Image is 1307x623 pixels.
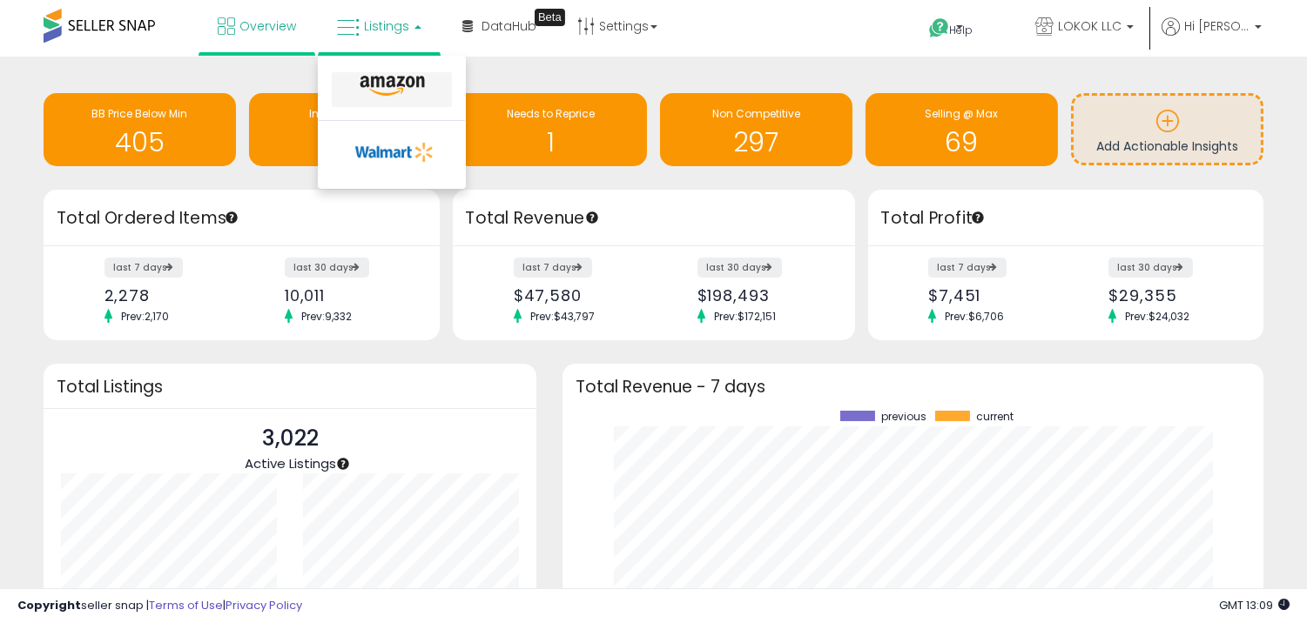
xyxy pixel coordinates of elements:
a: Selling @ Max 69 [866,93,1058,166]
span: Prev: $24,032 [1116,309,1198,324]
a: Needs to Reprice 1 [455,93,647,166]
span: Hi [PERSON_NAME] [1184,17,1250,35]
div: Tooltip anchor [970,210,986,225]
span: Help [950,23,974,37]
h1: 133 [258,128,433,157]
div: seller snap | | [17,598,302,614]
h1: 69 [874,128,1049,157]
div: $47,580 [514,286,641,305]
h1: 405 [52,128,227,157]
span: Overview [239,17,296,35]
strong: Copyright [17,597,81,613]
span: Inventory Age [309,106,381,121]
h3: Total Ordered Items [57,206,427,231]
label: last 7 days [514,258,592,278]
span: BB Price Below Min [92,106,188,121]
span: 2025-09-17 13:09 GMT [1219,597,1290,613]
h3: Total Revenue [466,206,842,231]
span: Prev: 2,170 [112,309,178,324]
div: Tooltip anchor [335,456,351,472]
span: Add Actionable Insights [1096,137,1238,155]
div: Tooltip anchor [584,210,600,225]
h1: 297 [669,128,844,157]
i: Get Help [928,17,950,39]
span: Selling @ Max [926,106,999,121]
span: LOKOK LLC [1058,17,1122,35]
a: Help [915,4,1007,57]
h1: 1 [463,128,638,157]
span: previous [881,411,926,423]
p: 3,022 [245,422,336,455]
h3: Total Profit [881,206,1251,231]
label: last 30 days [697,258,782,278]
a: BB Price Below Min 405 [44,93,236,166]
div: Tooltip anchor [535,9,565,26]
span: Prev: $43,797 [522,309,603,324]
a: Add Actionable Insights [1074,96,1261,163]
label: last 30 days [285,258,369,278]
a: Hi [PERSON_NAME] [1162,17,1262,57]
a: Privacy Policy [226,597,302,613]
span: Needs to Reprice [507,106,595,121]
span: Listings [364,17,409,35]
label: last 7 days [928,258,1007,278]
a: Terms of Use [149,597,223,613]
label: last 7 days [104,258,183,278]
label: last 30 days [1108,258,1193,278]
span: DataHub [482,17,536,35]
span: Prev: $172,151 [705,309,785,324]
h3: Total Revenue - 7 days [576,380,1250,393]
span: Prev: 9,332 [293,309,360,324]
h3: Total Listings [57,380,523,393]
div: $29,355 [1108,286,1233,305]
span: current [976,411,1014,423]
a: Non Competitive 297 [660,93,852,166]
span: Non Competitive [712,106,800,121]
div: 10,011 [285,286,409,305]
div: $7,451 [928,286,1053,305]
div: 2,278 [104,286,229,305]
div: Tooltip anchor [224,210,239,225]
a: Inventory Age 133 [249,93,441,166]
div: $198,493 [697,286,825,305]
span: Prev: $6,706 [936,309,1013,324]
span: Active Listings [245,454,336,472]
